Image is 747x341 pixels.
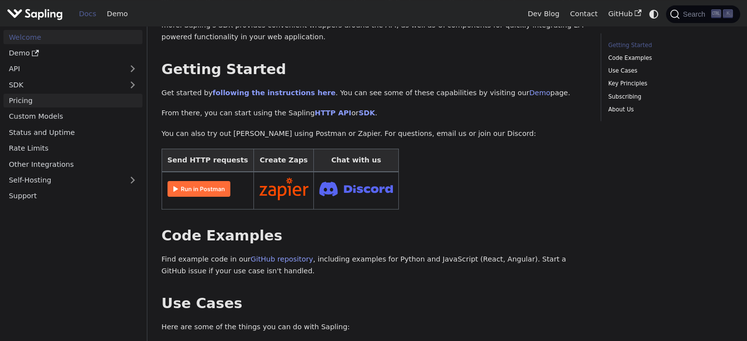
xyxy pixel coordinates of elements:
th: Create Zaps [253,149,314,172]
a: Self-Hosting [3,173,142,187]
span: Search [680,10,711,18]
a: About Us [608,105,729,114]
p: From there, you can start using the Sapling or . [162,107,586,119]
p: You can also try out [PERSON_NAME] using Postman or Zapier. For questions, email us or join our D... [162,128,586,140]
h2: Use Cases [162,295,586,313]
a: API [3,62,123,76]
a: Demo [529,89,551,97]
a: Dev Blog [522,6,564,22]
a: Use Cases [608,66,729,76]
img: Join Discord [319,179,393,199]
a: Contact [565,6,603,22]
a: following the instructions here [213,89,335,97]
img: Sapling.ai [7,7,63,21]
img: Connect in Zapier [259,178,308,200]
h2: Getting Started [162,61,586,79]
button: Expand sidebar category 'API' [123,62,142,76]
a: Docs [74,6,102,22]
a: Sapling.ai [7,7,66,21]
button: Switch between dark and light mode (currently system mode) [647,7,661,21]
a: GitHub [603,6,646,22]
a: Other Integrations [3,157,142,171]
th: Send HTTP requests [162,149,253,172]
a: Rate Limits [3,141,142,156]
p: Get started by . You can see some of these capabilities by visiting our page. [162,87,586,99]
a: Status and Uptime [3,125,142,139]
a: Demo [3,46,142,60]
a: SDK [359,109,375,117]
kbd: K [723,9,733,18]
a: Key Principles [608,79,729,88]
p: Here are some of the things you can do with Sapling: [162,321,586,333]
a: GitHub repository [250,255,313,263]
button: Expand sidebar category 'SDK' [123,78,142,92]
a: HTTP API [315,109,352,117]
h2: Code Examples [162,227,586,245]
a: Getting Started [608,41,729,50]
img: Run in Postman [167,181,230,197]
button: Search (Ctrl+K) [666,5,740,23]
a: Custom Models [3,109,142,124]
a: SDK [3,78,123,92]
a: Pricing [3,94,142,108]
a: Code Examples [608,53,729,63]
a: Demo [102,6,133,22]
a: Support [3,189,142,203]
a: Subscribing [608,92,729,102]
p: Find example code in our , including examples for Python and JavaScript (React, Angular). Start a... [162,254,586,277]
th: Chat with us [314,149,399,172]
a: Welcome [3,30,142,44]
